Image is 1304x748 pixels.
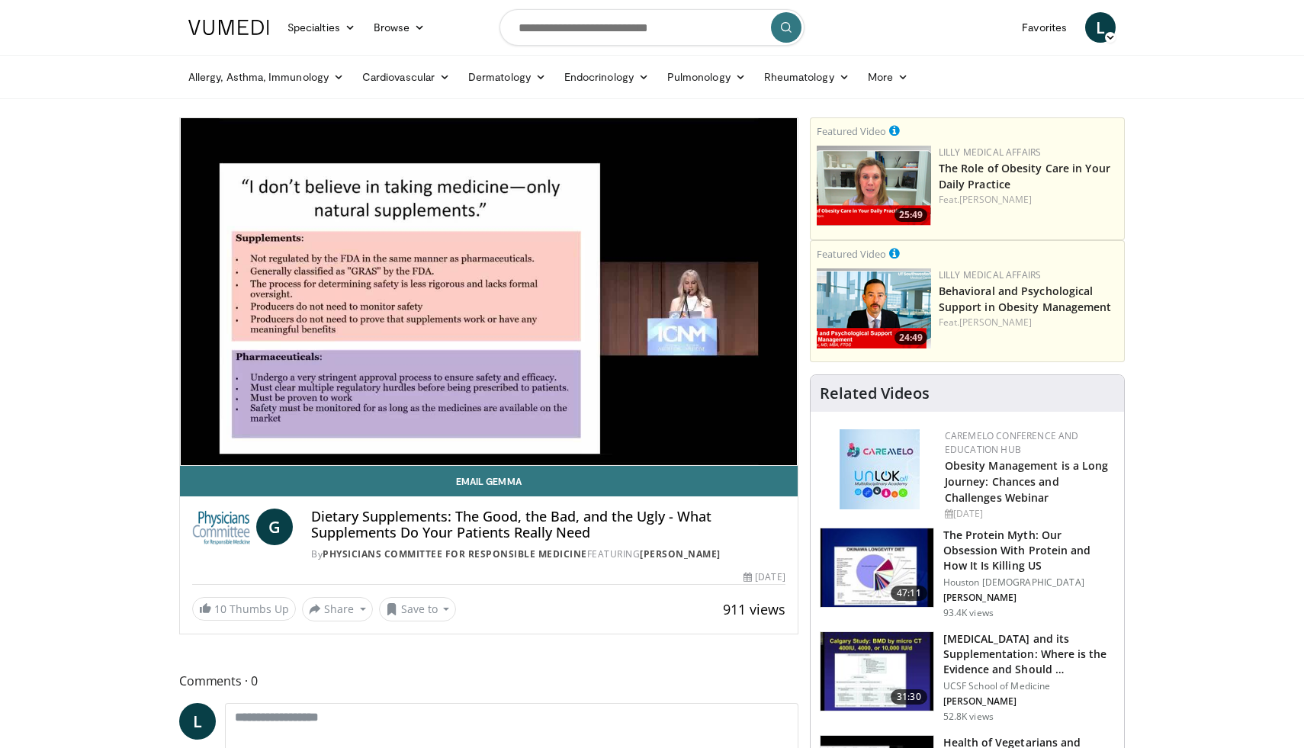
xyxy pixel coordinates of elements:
a: L [1085,12,1116,43]
img: 45df64a9-a6de-482c-8a90-ada250f7980c.png.150x105_q85_autocrop_double_scale_upscale_version-0.2.jpg [840,429,920,509]
img: VuMedi Logo [188,20,269,35]
img: b7b8b05e-5021-418b-a89a-60a270e7cf82.150x105_q85_crop-smart_upscale.jpg [821,528,933,608]
p: UCSF School of Medicine [943,680,1115,692]
a: Dermatology [459,62,555,92]
div: Feat. [939,316,1118,329]
a: Favorites [1013,12,1076,43]
div: By FEATURING [311,547,785,561]
span: 24:49 [894,331,927,345]
a: Physicians Committee for Responsible Medicine [323,547,587,560]
a: Obesity Management is a Long Journey: Chances and Challenges Webinar [945,458,1109,505]
a: L [179,703,216,740]
small: Featured Video [817,247,886,261]
p: [PERSON_NAME] [943,695,1115,708]
a: Pulmonology [658,62,755,92]
a: CaReMeLO Conference and Education Hub [945,429,1079,456]
video-js: Video Player [180,118,798,466]
a: Allergy, Asthma, Immunology [179,62,353,92]
a: 10 Thumbs Up [192,597,296,621]
h3: The Protein Myth: Our Obsession With Protein and How It Is Killing US [943,528,1115,573]
h4: Related Videos [820,384,930,403]
p: 52.8K views [943,711,994,723]
a: [PERSON_NAME] [959,316,1032,329]
a: G [256,509,293,545]
img: 4bb25b40-905e-443e-8e37-83f056f6e86e.150x105_q85_crop-smart_upscale.jpg [821,632,933,711]
span: 10 [214,602,226,616]
p: 93.4K views [943,607,994,619]
span: 47:11 [891,586,927,601]
p: Houston [DEMOGRAPHIC_DATA] [943,576,1115,589]
a: Specialties [278,12,365,43]
div: Feat. [939,193,1118,207]
span: 31:30 [891,689,927,705]
small: Featured Video [817,124,886,138]
a: 31:30 [MEDICAL_DATA] and its Supplementation: Where is the Evidence and Should … UCSF School of M... [820,631,1115,723]
button: Share [302,597,373,621]
a: 47:11 The Protein Myth: Our Obsession With Protein and How It Is Killing US Houston [DEMOGRAPHIC_... [820,528,1115,619]
a: Cardiovascular [353,62,459,92]
a: Lilly Medical Affairs [939,268,1042,281]
a: Lilly Medical Affairs [939,146,1042,159]
img: e1208b6b-349f-4914-9dd7-f97803bdbf1d.png.150x105_q85_crop-smart_upscale.png [817,146,931,226]
a: The Role of Obesity Care in Your Daily Practice [939,161,1110,191]
div: [DATE] [744,570,785,584]
h4: Dietary Supplements: The Good, the Bad, and the Ugly - What Supplements Do Your Patients Really Need [311,509,785,541]
a: Email Gemma [180,466,798,496]
a: Behavioral and Psychological Support in Obesity Management [939,284,1112,314]
a: More [859,62,917,92]
span: 25:49 [894,208,927,222]
a: 25:49 [817,146,931,226]
a: [PERSON_NAME] [640,547,721,560]
h3: [MEDICAL_DATA] and its Supplementation: Where is the Evidence and Should … [943,631,1115,677]
a: Rheumatology [755,62,859,92]
p: [PERSON_NAME] [943,592,1115,604]
img: Physicians Committee for Responsible Medicine [192,509,250,545]
a: Browse [365,12,435,43]
a: Endocrinology [555,62,658,92]
div: [DATE] [945,507,1112,521]
span: 911 views [723,600,785,618]
a: [PERSON_NAME] [959,193,1032,206]
a: 24:49 [817,268,931,348]
img: ba3304f6-7838-4e41-9c0f-2e31ebde6754.png.150x105_q85_crop-smart_upscale.png [817,268,931,348]
span: Comments 0 [179,671,798,691]
button: Save to [379,597,457,621]
input: Search topics, interventions [499,9,805,46]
